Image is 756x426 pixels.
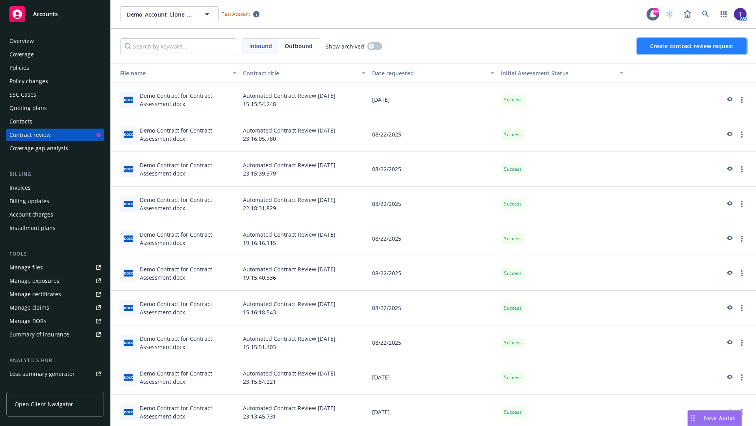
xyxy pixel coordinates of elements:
[737,407,747,417] a: more
[6,88,104,101] a: SSC Cases
[369,117,498,152] div: 08/22/2025
[369,82,498,117] div: [DATE]
[369,64,498,82] button: Date requested
[504,305,522,312] span: Success
[6,328,104,341] a: Summary of insurance
[6,261,104,274] a: Manage files
[9,208,53,221] div: Account charges
[124,305,133,311] span: docx
[688,411,698,426] div: Drag to move
[637,38,747,54] button: Create contract review request
[6,208,104,221] a: Account charges
[243,69,357,77] div: Contract title
[724,95,734,105] a: preview
[6,181,104,194] a: Invoices
[114,69,228,77] div: Toggle SortBy
[501,69,569,77] span: Initial Assessment Status
[6,357,104,364] div: Analytics hub
[240,152,369,187] div: Automated Contract Review [DATE] 23:15:39.379
[9,48,34,61] div: Coverage
[680,6,695,22] a: Report a Bug
[33,11,58,17] span: Accounts
[6,142,104,155] a: Coverage gap analysis
[6,368,104,380] a: Loss summary generator
[6,275,104,287] a: Manage exposures
[9,275,59,287] div: Manage exposures
[124,201,133,207] span: docx
[9,301,49,314] div: Manage claims
[240,291,369,325] div: Automated Contract Review [DATE] 15:16:18.543
[6,170,104,178] div: Billing
[124,340,133,346] span: docx
[278,39,319,54] span: Outbound
[120,38,236,54] input: Search by keyword...
[369,291,498,325] div: 08/22/2025
[734,8,747,21] img: photo
[724,130,734,139] a: preview
[9,181,31,194] div: Invoices
[504,374,522,381] span: Success
[369,187,498,221] div: 08/22/2025
[6,288,104,301] a: Manage certificates
[724,373,734,382] a: preview
[6,129,104,141] a: Contract review
[140,404,237,420] div: Demo Contract for Contract Assessment.docx
[724,164,734,174] a: preview
[724,407,734,417] a: preview
[737,269,747,278] a: more
[240,187,369,221] div: Automated Contract Review [DATE] 22:18:31.829
[369,221,498,256] div: 08/22/2025
[504,409,522,416] span: Success
[737,303,747,313] a: more
[6,75,104,88] a: Policy changes
[9,115,32,128] div: Contacts
[737,164,747,174] a: more
[652,8,659,15] div: 99+
[140,92,237,108] div: Demo Contract for Contract Assessment.docx
[249,42,272,50] span: Inbound
[243,39,278,54] span: Inbound
[140,196,237,212] div: Demo Contract for Contract Assessment.docx
[369,325,498,360] div: 08/22/2025
[504,96,522,103] span: Success
[140,230,237,247] div: Demo Contract for Contract Assessment.docx
[737,234,747,243] a: more
[687,410,742,426] button: Nova Assist
[6,115,104,128] a: Contacts
[6,222,104,234] a: Installment plans
[124,166,133,172] span: docx
[9,368,75,380] div: Loss summary generator
[369,152,498,187] div: 08/22/2025
[240,256,369,291] div: Automated Contract Review [DATE] 19:15:40.336
[6,102,104,114] a: Quoting plans
[724,269,734,278] a: preview
[6,250,104,258] div: Tools
[724,199,734,209] a: preview
[9,142,68,155] div: Coverage gap analysis
[124,235,133,241] span: docx
[140,300,237,316] div: Demo Contract for Contract Assessment.docx
[240,82,369,117] div: Automated Contract Review [DATE] 15:15:54.248
[6,301,104,314] a: Manage claims
[501,69,615,77] div: Toggle SortBy
[372,69,486,77] div: Date requested
[6,62,104,74] a: Policies
[504,166,522,173] span: Success
[124,270,133,276] span: docx
[9,288,61,301] div: Manage certificates
[326,42,364,50] span: Show archived
[504,131,522,138] span: Success
[737,130,747,139] a: more
[9,328,69,341] div: Summary of insurance
[9,315,46,327] div: Manage BORs
[698,6,713,22] a: Search
[9,102,47,114] div: Quoting plans
[369,360,498,395] div: [DATE]
[114,69,228,77] div: File name
[9,261,43,274] div: Manage files
[219,10,263,18] span: Test Account
[9,35,34,47] div: Overview
[140,334,237,351] div: Demo Contract for Contract Assessment.docx
[140,265,237,282] div: Demo Contract for Contract Assessment.docx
